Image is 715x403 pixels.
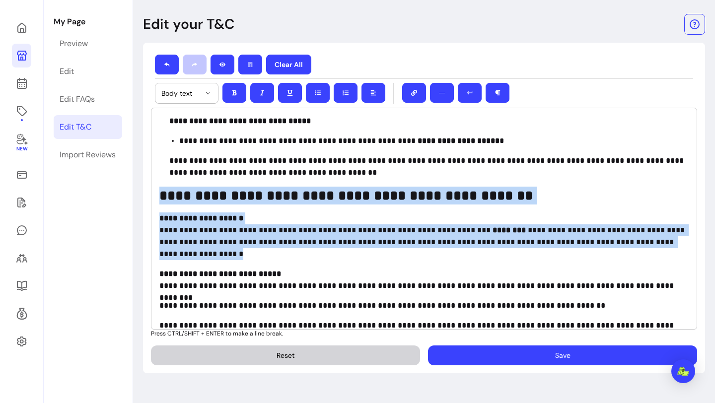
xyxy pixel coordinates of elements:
a: My Messages [12,218,31,242]
div: Edit [60,66,74,77]
p: Clear All [275,60,303,69]
div: Import Reviews [60,149,116,161]
a: Sales [12,163,31,187]
a: Edit T&C [54,115,122,139]
div: Edit T&C [60,121,91,133]
a: Preview [54,32,122,56]
div: Preview [60,38,88,50]
span: Body text [161,88,200,98]
button: ― [430,83,454,103]
a: Resources [12,274,31,298]
button: Reset [151,345,420,365]
button: Body text [155,83,218,103]
a: Import Reviews [54,143,122,167]
span: New [16,146,27,152]
a: My Page [12,44,31,67]
button: Clear All [266,55,311,74]
a: Edit [54,60,122,83]
p: My Page [54,16,122,28]
a: Edit FAQs [54,87,122,111]
p: Edit your T&C [143,15,235,33]
a: Refer & Earn [12,302,31,326]
a: New [12,127,31,159]
div: Open Intercom Messenger [671,359,695,383]
a: Settings [12,330,31,353]
p: Press CTRL/SHIFT + ENTER to make a line break. [151,330,697,337]
div: Edit FAQs [60,93,95,105]
a: Home [12,16,31,40]
a: Offerings [12,99,31,123]
a: Waivers [12,191,31,214]
a: Clients [12,246,31,270]
a: Calendar [12,71,31,95]
button: Save [428,345,697,365]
